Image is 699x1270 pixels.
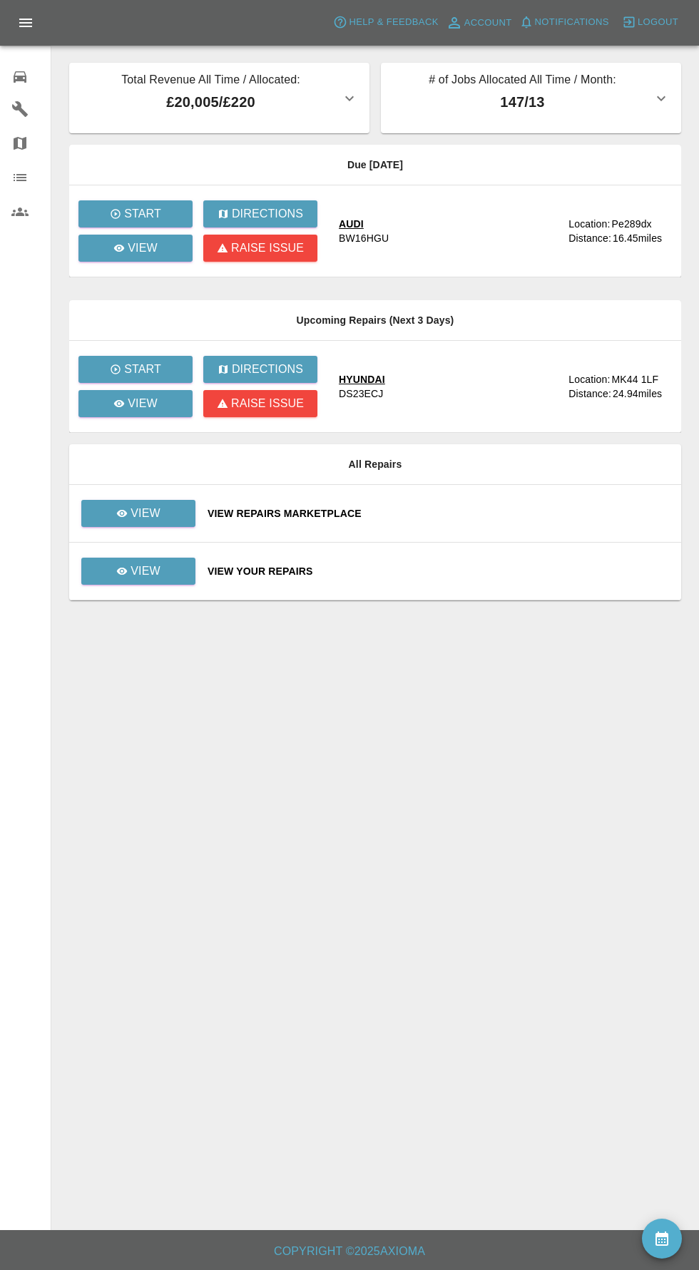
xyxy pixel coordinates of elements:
div: 16.45 miles [613,231,670,245]
div: Location: [568,217,610,231]
a: Location:Pe289dxDistance:16.45miles [568,217,670,245]
button: availability [642,1219,682,1259]
button: Raise issue [203,235,317,262]
button: # of Jobs Allocated All Time / Month:147/13 [381,63,681,133]
p: View [128,240,158,257]
a: View [81,565,196,576]
button: Open drawer [9,6,43,40]
div: Location: [568,372,610,386]
p: Raise issue [231,240,304,257]
a: View [81,500,195,527]
p: Raise issue [231,395,304,412]
p: Total Revenue All Time / Allocated: [81,71,341,91]
button: Raise issue [203,390,317,417]
p: View [131,505,160,522]
div: Distance: [568,231,611,245]
p: Directions [232,361,303,378]
div: Pe289dx [611,217,651,231]
p: 147 / 13 [392,91,653,113]
button: Directions [203,356,317,383]
div: HYUNDAI [339,372,385,386]
h6: Copyright © 2025 Axioma [11,1241,688,1261]
th: Upcoming Repairs (Next 3 Days) [69,300,681,341]
a: View Your Repairs [208,564,670,578]
span: Help & Feedback [349,14,438,31]
p: £20,005 / £220 [81,91,341,113]
div: DS23ECJ [339,386,384,401]
div: AUDI [339,217,389,231]
button: Help & Feedback [330,11,442,34]
p: Start [124,361,161,378]
span: Notifications [535,14,609,31]
span: Logout [638,14,678,31]
a: HYUNDAIDS23ECJ [339,372,557,401]
p: View [128,395,158,412]
div: 24.94 miles [613,386,670,401]
span: Account [464,15,512,31]
button: Notifications [516,11,613,34]
button: Directions [203,200,317,227]
p: Start [124,205,161,222]
a: View [78,235,193,262]
th: Due [DATE] [69,145,681,185]
a: Account [442,11,516,34]
a: View [81,507,196,518]
p: View [131,563,160,580]
button: Logout [618,11,682,34]
a: View Repairs Marketplace [208,506,670,521]
th: All Repairs [69,444,681,485]
button: Total Revenue All Time / Allocated:£20,005/£220 [69,63,369,133]
a: Location:MK44 1LFDistance:24.94miles [568,372,670,401]
p: Directions [232,205,303,222]
button: Start [78,356,193,383]
div: Distance: [568,386,611,401]
div: MK44 1LF [611,372,658,386]
a: View [81,558,195,585]
div: BW16HGU [339,231,389,245]
a: View [78,390,193,417]
a: AUDIBW16HGU [339,217,557,245]
p: # of Jobs Allocated All Time / Month: [392,71,653,91]
button: Start [78,200,193,227]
